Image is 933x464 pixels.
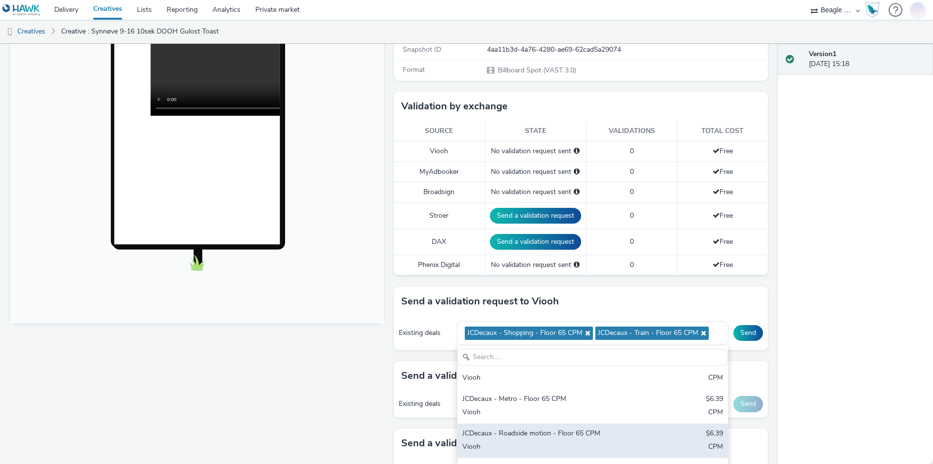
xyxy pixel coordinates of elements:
button: Send [733,396,763,412]
span: Free [713,187,733,197]
span: JCDecaux - Shopping - Floor 65 CPM [467,329,583,337]
td: Viooh [394,141,485,162]
a: Hawk Academy [865,2,884,18]
div: Viooh [462,373,634,384]
div: Viooh [462,407,634,419]
div: Please select a deal below and click on Send to send a validation request to Broadsign. [574,187,580,197]
div: Please select a deal below and click on Send to send a validation request to Phenix Digital. [574,260,580,270]
div: Existing deals [399,399,452,409]
span: 0 [630,167,634,176]
div: $6.39 [706,394,723,405]
img: undefined Logo [2,4,40,16]
div: JCDecaux - Roadside motion - Floor 65 CPM [462,429,634,440]
div: JCDecaux - Metro - Floor 65 CPM [462,394,634,405]
span: JCDecaux - Train - Floor 65 CPM [598,329,698,337]
div: $6.39 [706,429,723,440]
div: No validation request sent [490,146,581,156]
span: Free [713,167,733,176]
div: Please select a deal below and click on Send to send a validation request to Viooh. [574,146,580,156]
span: 0 [630,187,634,197]
img: Jonas Bruzga [910,0,925,19]
span: Snapshot ID [403,45,441,54]
h3: Validation by exchange [401,99,508,114]
span: Free [713,211,733,220]
span: Billboard Spot (VAST 3.0) [497,66,576,75]
td: DAX [394,229,485,255]
span: Format [403,65,425,74]
th: Validations [586,121,677,141]
div: No validation request sent [490,260,581,270]
td: Stroer [394,202,485,229]
div: CPM [708,373,723,384]
h3: Send a validation request to Broadsign [401,368,579,383]
button: Send a validation request [490,208,581,224]
a: Creative : Synnøve 9-16 10sek DOOH Gulost Toast [56,20,224,43]
span: Free [713,146,733,156]
div: Existing deals [399,328,452,338]
div: [DATE] 15:18 [809,49,925,69]
button: Send a validation request [490,234,581,250]
span: 0 [630,260,634,269]
input: Search...... [457,349,728,366]
div: Viooh [462,442,634,453]
td: MyAdbooker [394,162,485,182]
button: Send [733,325,763,341]
strong: Version 1 [809,49,836,59]
span: 0 [630,237,634,246]
h3: Send a validation request to Viooh [401,294,559,309]
div: CPM [708,442,723,453]
img: dooh [5,27,15,37]
div: Please select a deal below and click on Send to send a validation request to MyAdbooker. [574,167,580,177]
span: Free [713,237,733,246]
th: State [484,121,586,141]
td: Broadsign [394,182,485,202]
td: Phenix Digital [394,255,485,275]
th: Source [394,121,485,141]
div: 4aa11b3d-4a76-4280-ae69-62cad5a29074 [487,45,766,55]
div: CPM [708,407,723,419]
img: Hawk Academy [865,2,880,18]
th: Total cost [678,121,768,141]
span: 0 [630,146,634,156]
div: No validation request sent [490,167,581,177]
span: Free [713,260,733,269]
div: No validation request sent [490,187,581,197]
h3: Send a validation request to MyAdbooker [401,436,591,451]
span: 0 [630,211,634,220]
